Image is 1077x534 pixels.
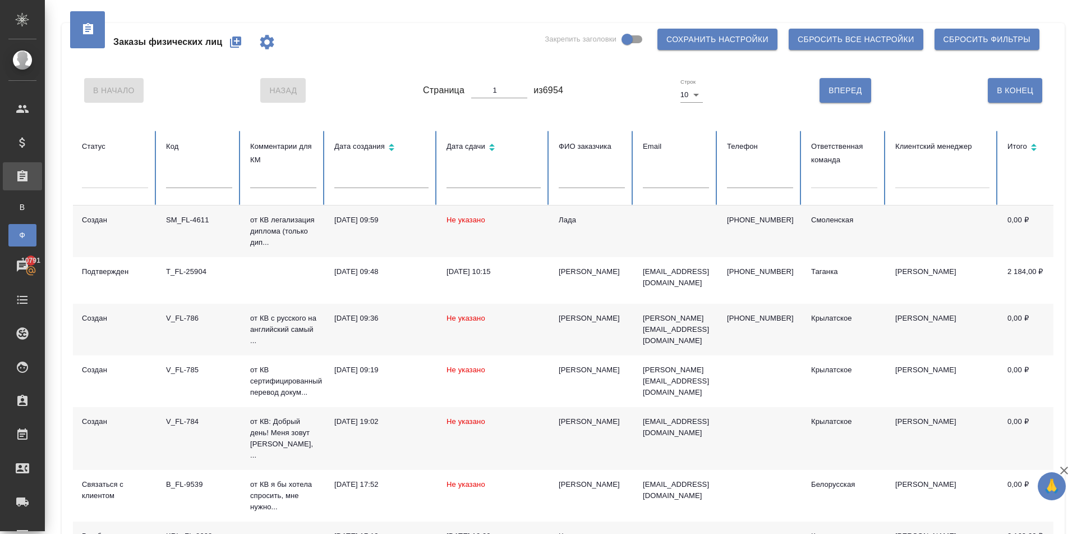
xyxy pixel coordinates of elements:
[820,78,871,103] button: Вперед
[447,266,541,277] div: [DATE] 10:15
[935,29,1039,50] button: Сбросить фильтры
[8,224,36,247] a: Ф
[643,313,709,346] p: [PERSON_NAME][EMAIL_ADDRESS][DOMAIN_NAME]
[666,33,768,47] span: Сохранить настройки
[811,479,877,490] div: Белорусская
[447,480,485,489] span: Не указано
[334,140,429,156] div: Сортировка
[250,140,316,167] div: Комментарии для КМ
[727,214,793,226] p: [PHONE_NUMBER]
[166,313,232,324] div: V_FL-786
[988,78,1042,103] button: В Конец
[886,257,998,304] td: [PERSON_NAME]
[447,366,485,374] span: Не указано
[559,416,625,427] div: [PERSON_NAME]
[886,407,998,470] td: [PERSON_NAME]
[727,140,793,153] div: Телефон
[82,214,148,226] div: Создан
[113,35,222,49] span: Заказы физических лиц
[250,416,316,461] p: от КВ: Добрый день! Меня зовут [PERSON_NAME], ...
[166,416,232,427] div: V_FL-784
[559,214,625,226] div: Лада
[811,313,877,324] div: Крылатское
[886,304,998,355] td: [PERSON_NAME]
[82,140,148,153] div: Статус
[943,33,1030,47] span: Сбросить фильтры
[1007,140,1074,156] div: Сортировка
[334,313,429,324] div: [DATE] 09:36
[643,266,709,289] p: [EMAIL_ADDRESS][DOMAIN_NAME]
[82,416,148,427] div: Создан
[829,84,862,98] span: Вперед
[166,214,232,226] div: SM_FL-4611
[657,29,777,50] button: Сохранить настройки
[334,214,429,226] div: [DATE] 09:59
[82,364,148,376] div: Создан
[250,313,316,346] p: от КВ с русского на английский самый ...
[334,364,429,376] div: [DATE] 09:19
[997,84,1033,98] span: В Конец
[447,417,485,426] span: Не указано
[166,364,232,376] div: V_FL-785
[886,355,998,407] td: [PERSON_NAME]
[789,29,923,50] button: Сбросить все настройки
[811,416,877,427] div: Крылатское
[811,214,877,226] div: Смоленская
[811,364,877,376] div: Крылатское
[533,84,563,97] span: из 6954
[166,479,232,490] div: B_FL-9539
[559,364,625,376] div: [PERSON_NAME]
[447,216,485,224] span: Не указано
[82,479,148,501] div: Связаться с клиентом
[886,470,998,522] td: [PERSON_NAME]
[3,252,42,280] a: 10791
[250,479,316,513] p: от КВ я бы хотела спросить, мне нужно...
[166,140,232,153] div: Код
[643,479,709,501] p: [EMAIL_ADDRESS][DOMAIN_NAME]
[8,196,36,218] a: В
[811,266,877,277] div: Таганка
[559,140,625,153] div: ФИО заказчика
[559,479,625,490] div: [PERSON_NAME]
[727,313,793,324] p: [PHONE_NUMBER]
[250,364,316,398] p: от КВ сертифицированный перевод докум...
[14,202,31,213] span: В
[334,266,429,277] div: [DATE] 09:48
[82,313,148,324] div: Создан
[798,33,914,47] span: Сбросить все настройки
[334,416,429,427] div: [DATE] 19:02
[643,416,709,439] p: [EMAIL_ADDRESS][DOMAIN_NAME]
[559,266,625,277] div: [PERSON_NAME]
[643,364,709,398] p: [PERSON_NAME][EMAIL_ADDRESS][DOMAIN_NAME]
[250,214,316,248] p: от КВ легализация диплома (только дип...
[15,255,47,266] span: 10791
[559,313,625,324] div: [PERSON_NAME]
[643,140,709,153] div: Email
[1038,472,1066,500] button: 🙏
[895,140,989,153] div: Клиентский менеджер
[811,140,877,167] div: Ответственная команда
[334,479,429,490] div: [DATE] 17:52
[447,314,485,322] span: Не указано
[680,87,703,103] div: 10
[727,266,793,277] p: [PHONE_NUMBER]
[222,29,249,56] button: Создать
[423,84,464,97] span: Страница
[14,230,31,241] span: Ф
[680,79,696,85] label: Строк
[82,266,148,277] div: Подтвержден
[447,140,541,156] div: Сортировка
[545,34,616,45] span: Закрепить заголовки
[166,266,232,277] div: T_FL-25904
[1042,474,1061,498] span: 🙏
